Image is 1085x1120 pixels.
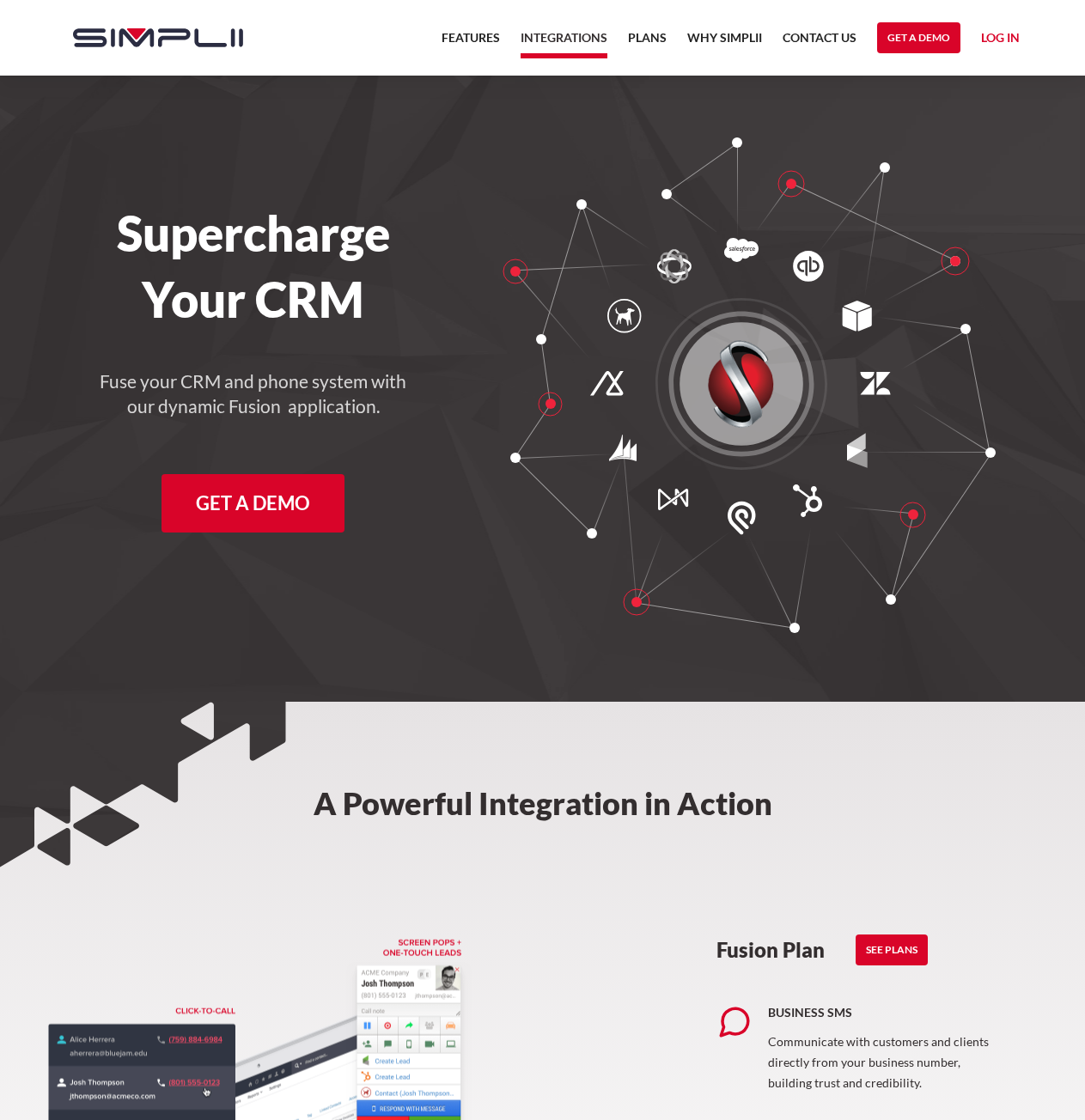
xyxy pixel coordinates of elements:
a: Contact US [783,27,856,58]
p: Communicate with customers and clients directly from your business number, building trust and cre... [768,1032,999,1093]
h2: A Powerful Integration in Action [275,702,811,844]
a: Features [442,27,500,58]
h3: Fusion Plan [716,937,825,963]
a: Log in [981,27,1020,53]
a: Plans [628,27,667,58]
a: Get a Demo [877,22,960,53]
a: Get a Demo [162,474,344,533]
h1: Your CRM [56,271,452,328]
a: Why Simplii [687,27,762,58]
h4: Fuse your CRM and phone system with our dynamic Fusion application. [99,369,408,419]
a: Integrations [521,27,607,58]
h5: Business SMS [768,1004,999,1021]
h1: Supercharge [56,204,452,262]
a: See Plans [856,934,928,965]
img: Simplii [73,28,243,47]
